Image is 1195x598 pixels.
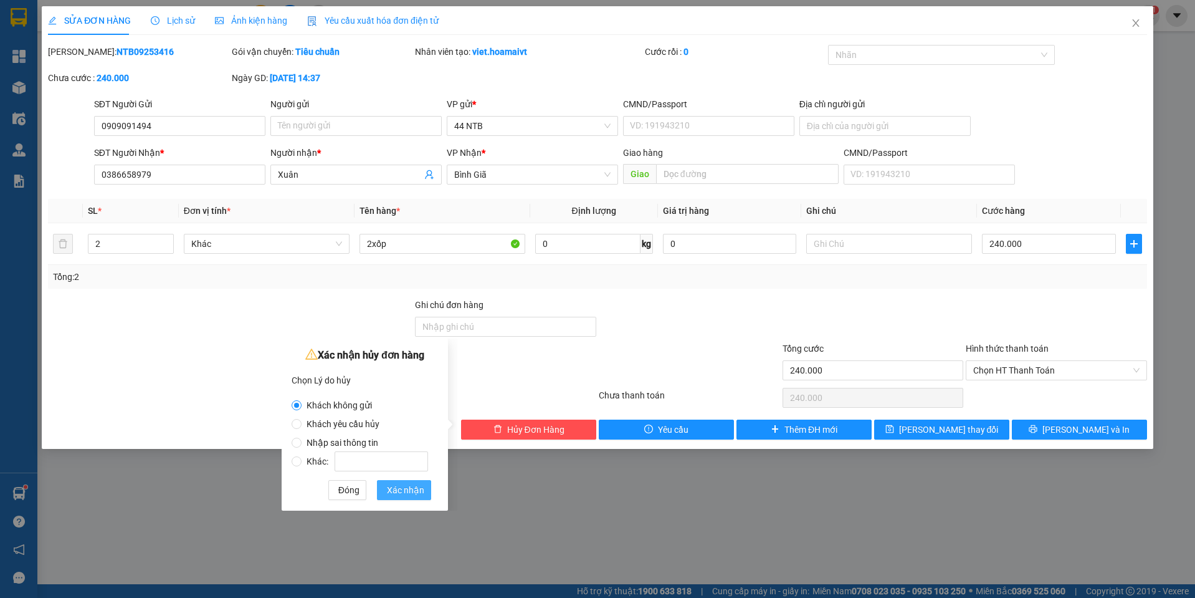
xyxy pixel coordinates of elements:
button: printer[PERSON_NAME] và In [1012,420,1147,440]
div: Người nhận [270,146,442,160]
span: Chọn HT Thanh Toán [973,361,1140,380]
span: [PERSON_NAME] và In [1042,423,1130,436]
div: Cước rồi : [645,45,826,59]
span: plus [1126,239,1141,249]
span: Nhập sai thông tin [302,438,383,448]
span: Định lượng [572,206,616,216]
b: viet.hoamaivt [472,47,527,57]
span: Tên hàng [359,206,400,216]
span: [PERSON_NAME] thay đổi [899,423,999,436]
span: Xác nhận [387,483,424,497]
span: clock-circle [151,16,159,25]
span: save [885,425,894,435]
button: exclamation-circleYêu cầu [599,420,734,440]
span: Đơn vị tính [184,206,231,216]
div: SĐT Người Gửi [94,97,265,111]
span: Khách yêu cầu hủy [302,419,384,429]
input: Dọc đường [656,164,839,184]
div: CMND/Passport [623,97,794,111]
input: Địa chỉ của người gửi [799,116,971,136]
label: Hình thức thanh toán [966,344,1049,354]
div: Chưa cước : [48,71,229,85]
span: Yêu cầu xuất hóa đơn điện tử [307,16,439,26]
div: [PERSON_NAME]: [48,45,229,59]
b: 0 [683,47,688,57]
button: save[PERSON_NAME] thay đổi [874,420,1009,440]
div: Địa chỉ người gửi [799,97,971,111]
button: Đóng [328,480,366,500]
span: SỬA ĐƠN HÀNG [48,16,131,26]
div: Chọn Lý do hủy [292,371,438,390]
input: Khác: [335,451,428,471]
button: plus [1126,234,1142,254]
span: Lịch sử [151,16,195,26]
b: NTB09253416 [117,47,174,57]
span: kg [640,234,653,254]
div: Tổng: 2 [53,270,461,284]
div: Ngày GD: [232,71,413,85]
div: Người gửi [270,97,442,111]
span: Tổng cước [783,344,824,354]
span: 44 NTB [454,117,611,135]
span: picture [215,16,224,25]
span: Yêu cầu [658,423,688,436]
span: Khác [191,234,342,253]
div: CMND/Passport [844,146,1015,160]
span: user-add [424,170,434,180]
div: Chưa thanh toán [597,388,781,410]
span: Hủy Đơn Hàng [507,423,564,436]
span: close [1131,18,1141,28]
span: warning [305,348,318,360]
input: Ghi Chú [806,234,972,254]
span: plus [771,425,779,435]
span: Bình Giã [454,165,611,184]
b: 240.000 [97,73,129,83]
div: Xác nhận hủy đơn hàng [292,346,438,365]
span: Cước hàng [982,206,1025,216]
span: Khách không gửi [302,400,377,410]
div: Nhân viên tạo: [415,45,642,59]
span: Giao hàng [623,148,663,158]
input: Ghi chú đơn hàng [415,317,596,337]
b: [DATE] 14:37 [270,73,320,83]
span: Ảnh kiện hàng [215,16,287,26]
div: Gói vận chuyển: [232,45,413,59]
span: exclamation-circle [644,425,653,435]
span: Giao [623,164,656,184]
div: VP gửi [447,97,618,111]
span: printer [1029,425,1037,435]
span: Thêm ĐH mới [784,423,837,436]
button: deleteHủy Đơn Hàng [461,420,596,440]
span: Giá trị hàng [663,206,709,216]
span: VP Nhận [447,148,482,158]
button: Close [1118,6,1153,41]
button: Xác nhận [377,480,431,500]
span: Khác: [302,456,433,466]
span: SL [88,206,98,216]
span: edit [48,16,57,25]
img: icon [307,16,317,26]
input: VD: Bàn, Ghế [359,234,525,254]
span: Đóng [338,483,359,497]
label: Ghi chú đơn hàng [415,300,483,310]
b: Tiêu chuẩn [295,47,340,57]
button: plusThêm ĐH mới [736,420,872,440]
div: SĐT Người Nhận [94,146,265,160]
span: delete [493,425,502,435]
button: delete [53,234,73,254]
th: Ghi chú [801,199,977,223]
